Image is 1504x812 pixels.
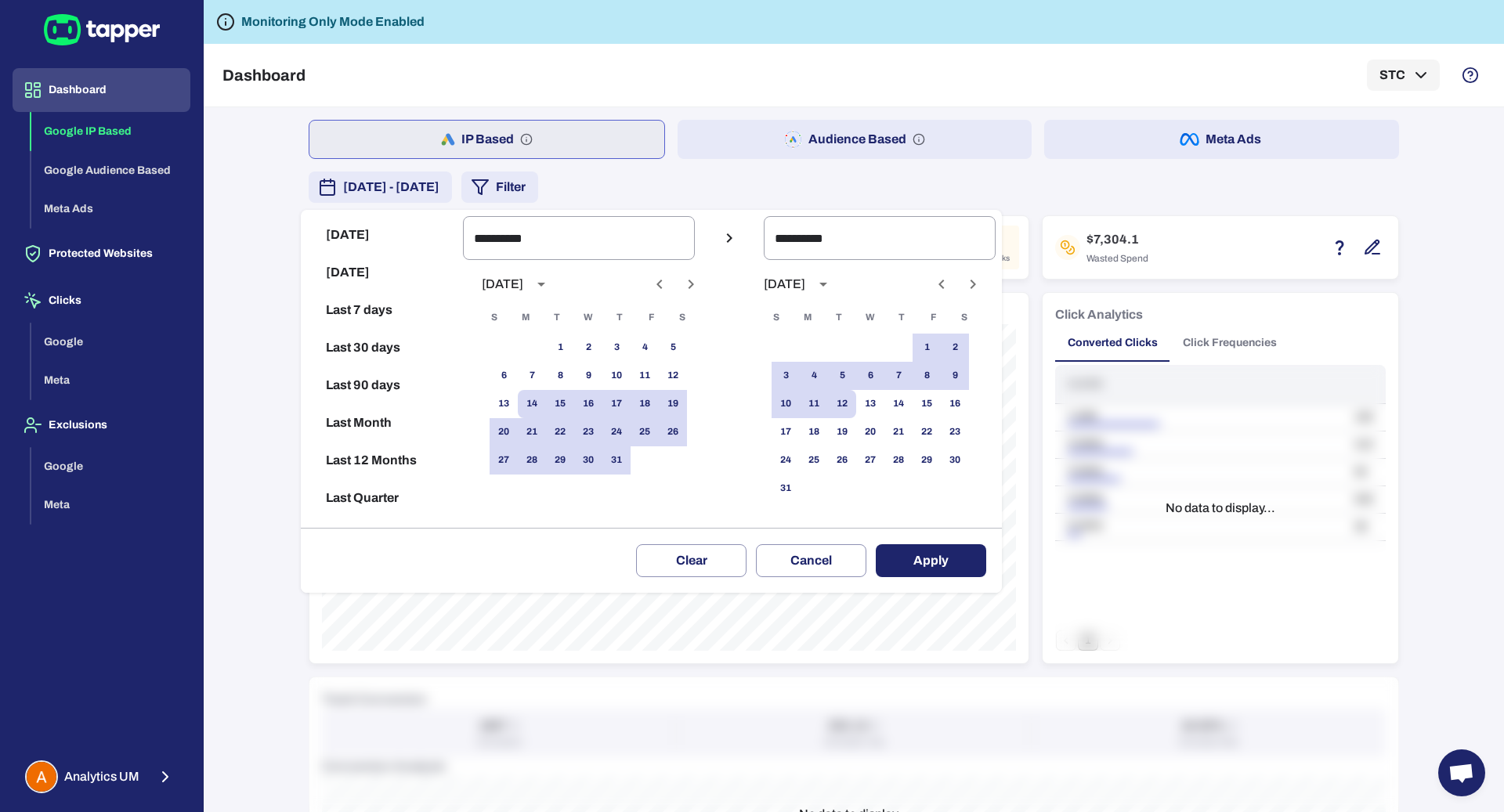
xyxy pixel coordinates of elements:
[764,276,805,292] div: [DATE]
[941,390,969,418] button: 16
[794,302,822,334] span: Monday
[307,479,457,517] button: Last Quarter
[574,334,602,362] button: 2
[631,418,659,446] button: 25
[800,362,828,390] button: 4
[546,334,574,362] button: 1
[546,390,574,418] button: 15
[856,418,884,446] button: 20
[913,446,941,475] button: 29
[772,362,800,390] button: 3
[543,302,571,334] span: Tuesday
[856,390,884,418] button: 13
[307,254,457,291] button: [DATE]
[856,362,884,390] button: 6
[574,418,602,446] button: 23
[876,544,986,577] button: Apply
[546,418,574,446] button: 22
[884,446,913,475] button: 28
[884,390,913,418] button: 14
[928,271,955,298] button: Previous month
[490,362,518,390] button: 6
[884,418,913,446] button: 21
[659,390,687,418] button: 19
[913,418,941,446] button: 22
[913,390,941,418] button: 15
[828,390,856,418] button: 12
[490,418,518,446] button: 20
[546,362,574,390] button: 8
[659,418,687,446] button: 26
[810,271,837,298] button: calendar view is open, switch to year view
[950,302,978,334] span: Saturday
[941,334,969,362] button: 2
[307,442,457,479] button: Last 12 Months
[602,362,631,390] button: 10
[631,334,659,362] button: 4
[659,334,687,362] button: 5
[884,362,913,390] button: 7
[960,271,986,298] button: Next month
[307,366,457,404] button: Last 90 days
[941,418,969,446] button: 23
[490,446,518,475] button: 27
[1438,749,1485,796] a: Open chat
[913,334,941,362] button: 1
[490,390,518,418] button: 13
[659,362,687,390] button: 12
[528,271,555,298] button: calendar view is open, switch to year view
[307,517,457,554] button: Reset
[828,446,856,475] button: 26
[307,404,457,442] button: Last Month
[512,302,540,334] span: Monday
[602,334,631,362] button: 3
[800,390,828,418] button: 11
[574,362,602,390] button: 9
[941,446,969,475] button: 30
[856,302,884,334] span: Wednesday
[668,302,696,334] span: Saturday
[800,418,828,446] button: 18
[518,446,546,475] button: 28
[825,302,853,334] span: Tuesday
[772,390,800,418] button: 10
[574,446,602,475] button: 30
[307,291,457,329] button: Last 7 days
[919,302,947,334] span: Friday
[546,446,574,475] button: 29
[307,216,457,254] button: [DATE]
[307,329,457,366] button: Last 30 days
[828,418,856,446] button: 19
[800,446,828,475] button: 25
[913,362,941,390] button: 8
[602,446,631,475] button: 31
[762,302,790,334] span: Sunday
[856,446,884,475] button: 27
[636,544,747,577] button: Clear
[574,390,602,418] button: 16
[518,362,546,390] button: 7
[772,475,800,503] button: 31
[480,302,508,334] span: Sunday
[606,302,634,334] span: Thursday
[888,302,916,334] span: Thursday
[828,362,856,390] button: 5
[602,390,631,418] button: 17
[518,418,546,446] button: 21
[574,302,602,334] span: Wednesday
[772,418,800,446] button: 17
[631,362,659,390] button: 11
[941,362,969,390] button: 9
[518,390,546,418] button: 14
[772,446,800,475] button: 24
[646,271,673,298] button: Previous month
[637,302,665,334] span: Friday
[631,390,659,418] button: 18
[602,418,631,446] button: 24
[756,544,866,577] button: Cancel
[678,271,704,298] button: Next month
[482,276,523,292] div: [DATE]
